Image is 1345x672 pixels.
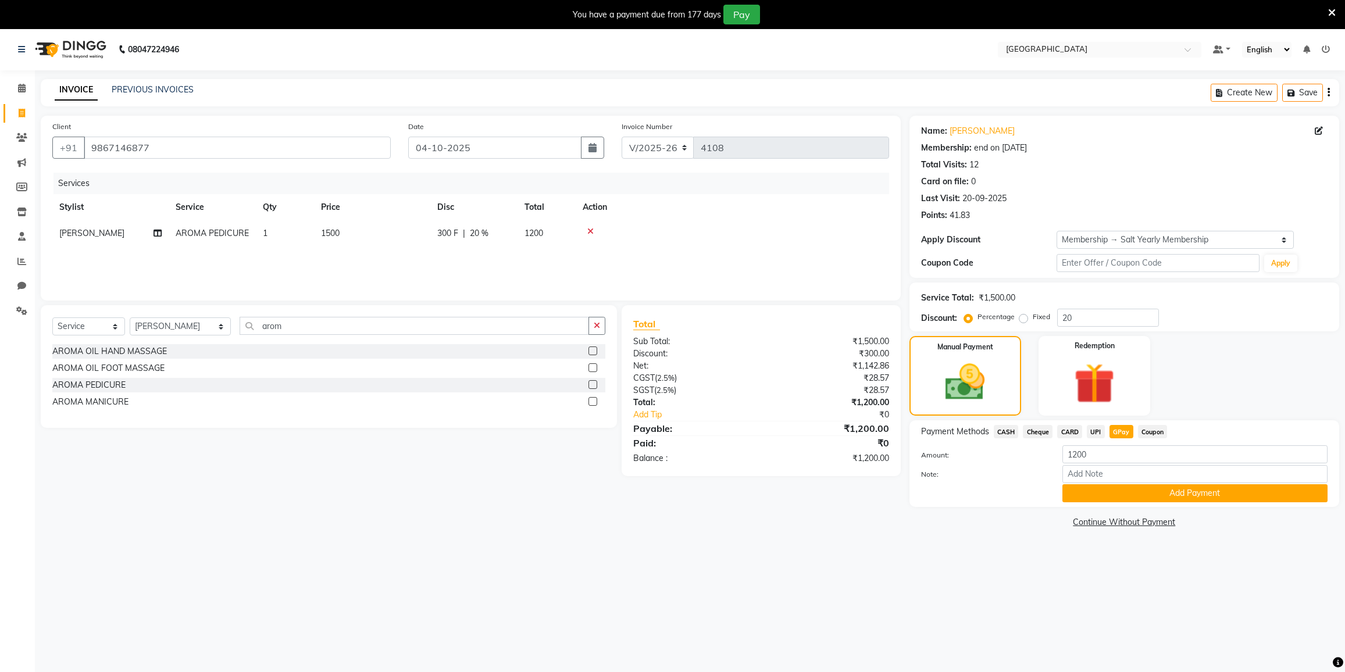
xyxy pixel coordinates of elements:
div: Balance : [625,452,761,464]
span: [PERSON_NAME] [59,228,124,238]
a: [PERSON_NAME] [950,125,1015,137]
span: 2.5% [657,385,674,395]
label: Redemption [1075,341,1115,351]
label: Invoice Number [622,121,672,132]
div: ₹0 [761,436,898,450]
div: ( ) [625,372,761,384]
div: Sub Total: [625,335,761,348]
span: Total [633,318,660,330]
div: Services [53,173,898,194]
img: _gift.svg [1061,358,1128,409]
span: CARD [1057,425,1082,438]
div: ₹1,200.00 [761,396,898,409]
label: Fixed [1033,312,1050,322]
div: Apply Discount [921,234,1057,246]
button: Apply [1264,255,1297,272]
div: AROMA OIL HAND MASSAGE [52,345,167,358]
a: INVOICE [55,80,98,101]
span: GPay [1109,425,1133,438]
div: end on [DATE] [974,142,1027,154]
span: UPI [1087,425,1105,438]
b: 08047224946 [128,33,179,66]
div: You have a payment due from 177 days [573,9,721,21]
input: Amount [1062,445,1328,463]
img: logo [30,33,109,66]
div: Service Total: [921,292,974,304]
div: Net: [625,360,761,372]
div: Name: [921,125,947,137]
input: Enter Offer / Coupon Code [1057,254,1260,272]
div: Paid: [625,436,761,450]
span: Cheque [1023,425,1053,438]
div: 12 [969,159,979,171]
input: Search by Name/Mobile/Email/Code [84,137,391,159]
span: AROMA PEDICURE [176,228,249,238]
span: CASH [994,425,1019,438]
div: ₹0 [784,409,898,421]
div: ₹1,142.86 [761,360,898,372]
span: 300 F [437,227,458,240]
th: Total [518,194,576,220]
div: AROMA MANICURE [52,396,129,408]
input: Search or Scan [240,317,589,335]
div: Membership: [921,142,972,154]
a: Continue Without Payment [912,516,1337,528]
th: Disc [430,194,518,220]
div: Last Visit: [921,192,960,205]
button: Save [1282,84,1323,102]
a: PREVIOUS INVOICES [112,84,194,95]
div: 41.83 [950,209,970,221]
button: Pay [723,5,760,24]
th: Price [314,194,430,220]
div: 20-09-2025 [962,192,1007,205]
div: ₹1,500.00 [979,292,1015,304]
div: Discount: [921,312,957,324]
span: 1500 [321,228,340,238]
div: Payable: [625,421,761,435]
div: Points: [921,209,947,221]
button: Create New [1211,84,1278,102]
label: Percentage [977,312,1015,322]
span: Payment Methods [921,426,989,438]
span: 1 [263,228,267,238]
div: ₹1,500.00 [761,335,898,348]
label: Date [408,121,424,132]
label: Note: [912,469,1054,480]
span: Coupon [1138,425,1168,438]
span: CGST [633,373,655,383]
div: ₹28.57 [761,384,898,396]
label: Client [52,121,71,132]
div: ₹1,200.00 [761,421,898,435]
div: Discount: [625,348,761,360]
span: 1200 [525,228,543,238]
div: Total: [625,396,761,409]
button: Add Payment [1062,484,1328,502]
div: AROMA PEDICURE [52,379,126,391]
label: Manual Payment [937,342,993,352]
div: ₹1,200.00 [761,452,898,464]
div: AROMA OIL FOOT MASSAGE [52,362,165,374]
div: Card on file: [921,176,969,188]
span: | [463,227,465,240]
span: 20 % [470,227,488,240]
button: +91 [52,137,85,159]
th: Service [169,194,256,220]
th: Qty [256,194,314,220]
span: SGST [633,385,654,395]
div: 0 [971,176,976,188]
div: Total Visits: [921,159,967,171]
div: ( ) [625,384,761,396]
div: ₹28.57 [761,372,898,384]
img: _cash.svg [933,359,997,405]
a: Add Tip [625,409,784,421]
label: Amount: [912,450,1054,460]
th: Action [576,194,889,220]
input: Add Note [1062,465,1328,483]
span: 2.5% [657,373,675,383]
div: ₹300.00 [761,348,898,360]
th: Stylist [52,194,169,220]
div: Coupon Code [921,257,1057,269]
